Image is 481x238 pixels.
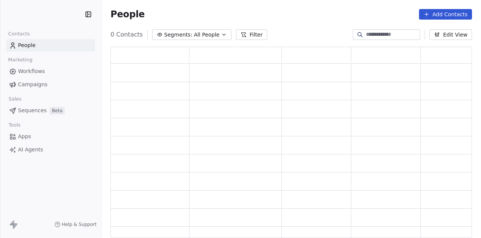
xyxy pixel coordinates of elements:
button: Add Contacts [419,9,472,20]
span: Apps [18,133,31,140]
span: AI Agents [18,146,43,154]
span: Sales [5,93,25,105]
span: All People [194,31,219,39]
a: SequencesBeta [6,104,95,117]
a: People [6,39,95,52]
a: Workflows [6,65,95,78]
a: AI Agents [6,143,95,156]
a: Help & Support [54,221,97,227]
a: Campaigns [6,78,95,91]
span: People [110,9,145,20]
span: Tools [5,119,24,131]
span: Beta [50,107,65,114]
span: Segments: [164,31,192,39]
span: Workflows [18,67,45,75]
span: Sequences [18,107,47,114]
span: People [18,41,36,49]
span: Campaigns [18,81,47,88]
span: Contacts [5,28,33,40]
button: Edit View [430,29,472,40]
span: 0 Contacts [110,30,143,39]
span: Marketing [5,54,36,66]
span: Help & Support [62,221,97,227]
a: Apps [6,130,95,143]
button: Filter [236,29,267,40]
